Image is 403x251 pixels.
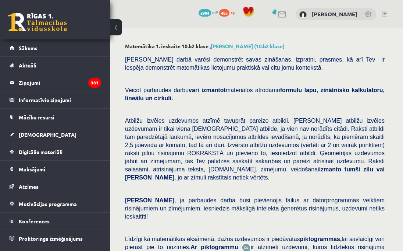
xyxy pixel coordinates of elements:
[300,236,342,242] b: piktogrammas,
[231,9,235,15] span: xp
[319,166,341,172] b: izmanto
[125,43,388,49] h2: Matemātika 1. ieskaite 10.b2 klase ,
[19,235,83,242] span: Proktoringa izmēģinājums
[10,74,101,91] a: Ziņojumi381
[19,218,50,224] span: Konferences
[125,118,385,181] span: Atbilžu izvēles uzdevumos atzīmē tavuprāt pareizo atbildi. [PERSON_NAME] atbilžu izvēles uzdevuma...
[19,74,101,91] legend: Ziņojumi
[299,11,307,18] img: Rebeka Sanoka
[311,10,357,18] a: [PERSON_NAME]
[10,109,101,126] a: Mācību resursi
[8,13,67,31] a: Rīgas 1. Tālmācības vidusskola
[125,197,385,220] span: , ja pārbaudes darbā būsi pievienojis failus ar datorprogrammās veiktiem risinājumiem un zīmējumi...
[199,9,211,17] span: 2904
[19,45,38,51] span: Sākums
[125,87,385,101] span: Veicot pārbaudes darbu materiālos atrodamo
[211,43,285,49] a: [PERSON_NAME] (10.b2 klase)
[125,56,385,71] span: [PERSON_NAME] darbā varēsi demonstrēt savas zināšanas, izpratni, prasmes, kā arī Tev ir iespēja d...
[219,9,239,15] a: 485 xp
[10,126,101,143] a: [DEMOGRAPHIC_DATA]
[19,183,39,190] span: Atzīmes
[10,91,101,108] a: Informatīvie ziņojumi
[10,230,101,247] a: Proktoringa izmēģinājums
[190,244,238,250] b: Ar piktogrammu
[10,39,101,56] a: Sākums
[19,62,36,69] span: Aktuāli
[10,178,101,195] a: Atzīmes
[212,9,218,15] span: mP
[189,87,226,93] b: vari izmantot
[19,131,76,138] span: [DEMOGRAPHIC_DATA]
[125,197,174,203] span: [PERSON_NAME]
[125,236,385,250] span: Līdzīgi kā matemātikas eksāmenā, dažos uzdevumos ir piedāvātas lai savlaicīgi vari pierast pie to...
[10,57,101,74] a: Aktuāli
[19,201,77,207] span: Motivācijas programma
[199,9,218,15] a: 2904 mP
[10,195,101,212] a: Motivācijas programma
[19,91,101,108] legend: Informatīvie ziņojumi
[10,143,101,160] a: Digitālie materiāli
[219,9,229,17] span: 485
[19,149,63,155] span: Digitālie materiāli
[19,161,101,178] legend: Maksājumi
[10,161,101,178] a: Maksājumi
[88,78,101,88] i: 381
[10,213,101,230] a: Konferences
[19,114,54,121] span: Mācību resursi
